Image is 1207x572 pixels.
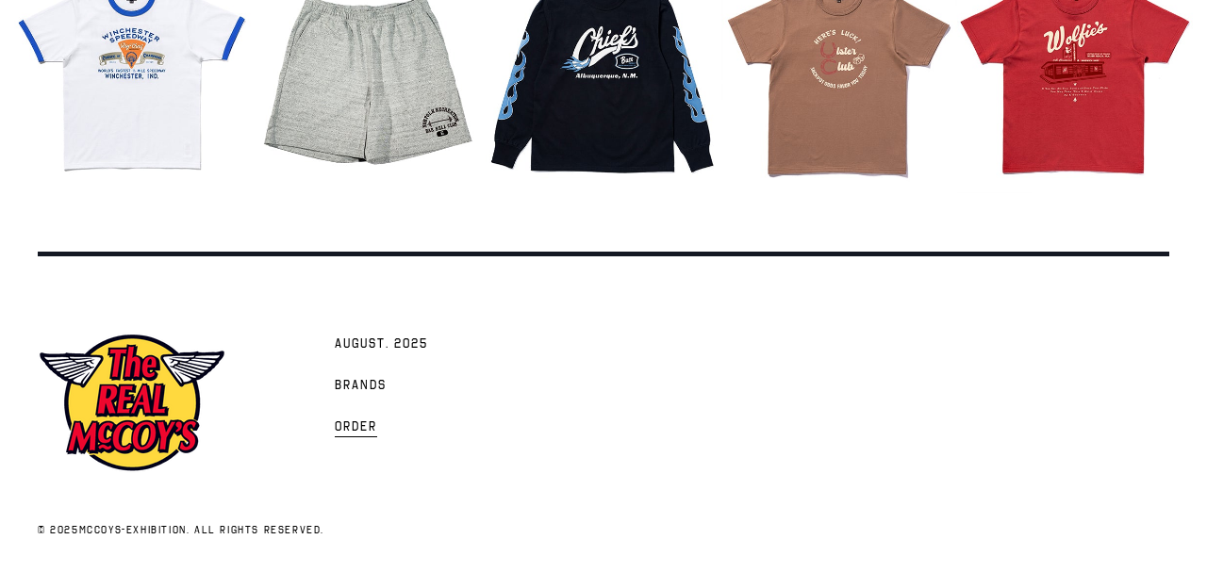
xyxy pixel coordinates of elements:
span: Brands [335,377,387,396]
a: Order [325,405,387,447]
img: mccoys-exhibition [38,332,226,474]
p: © 2025 . All rights reserved. [38,522,575,539]
a: Brands [325,364,396,405]
a: AUGUST. 2025 [325,322,438,364]
span: Order [335,418,377,437]
a: mccoys-exhibition [79,523,187,536]
span: AUGUST. 2025 [335,335,428,354]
